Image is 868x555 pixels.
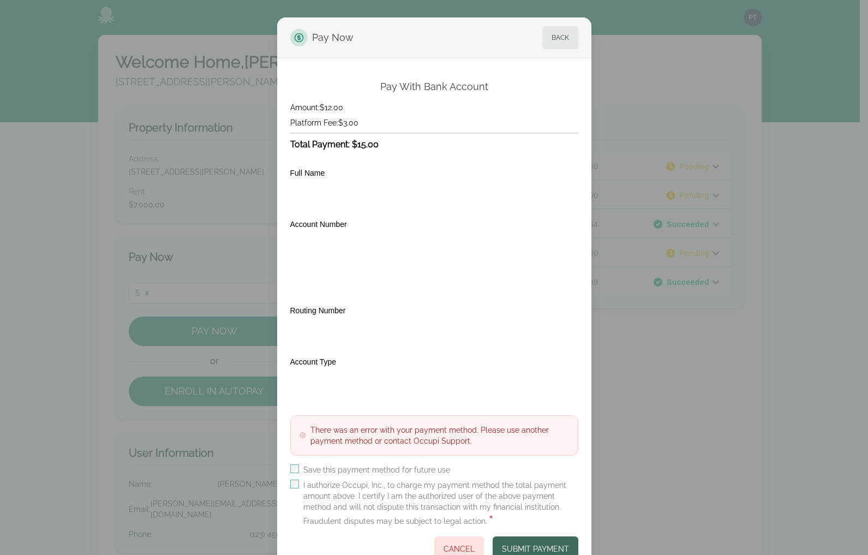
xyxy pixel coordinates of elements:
[312,26,354,49] span: Pay Now
[303,480,578,528] label: I authorize Occupi, Inc., to charge my payment method the total payment amount above. I certify I...
[310,425,568,446] h3: There was an error with your payment method. Please use another payment method or contact Occupi ...
[290,117,578,128] h4: Platform Fee: $3.00
[290,169,325,177] label: Full Name
[290,102,578,113] h4: Amount: $12.00
[290,220,347,229] label: Account Number
[290,357,337,366] label: Account Type
[542,26,578,49] button: Back
[380,80,488,93] h2: Pay With Bank Account
[290,138,578,151] h3: Total Payment: $15.00
[303,464,450,475] label: Save this payment method for future use
[290,306,346,315] label: Routing Number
